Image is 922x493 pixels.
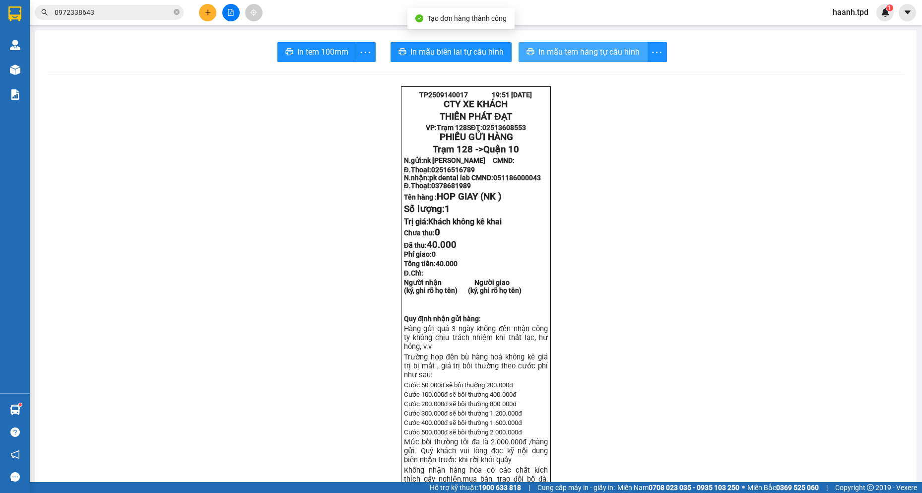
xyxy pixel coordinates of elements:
[404,410,522,417] span: Cước 300.000đ sẽ bồi thường 1.200.000đ
[482,124,526,132] span: 02513608553
[404,400,517,408] span: Cước 200.000đ sẽ bồi thường 800.000đ
[429,174,541,182] span: pk dental lab CMND:
[404,193,502,201] strong: Tên hàng :
[649,484,739,492] strong: 0708 023 035 - 0935 103 250
[437,191,502,202] span: HOP GIAY (NK )
[410,46,504,58] span: In mẫu biên lai tự cấu hình
[903,8,912,17] span: caret-down
[492,91,510,99] span: 19:51
[404,174,541,182] strong: N.nhận:
[519,42,648,62] button: printerIn mẫu tem hàng tự cấu hình
[28,44,106,55] span: PHIẾU GIAO HÀNG
[404,286,522,294] strong: (ký, ghi rõ họ tên) (ký, ghi rõ họ tên)
[10,450,20,459] span: notification
[404,269,423,277] span: Đ.Chỉ:
[435,227,440,238] span: 0
[3,64,109,72] strong: N.gửi:
[617,482,739,493] span: Miền Nam
[43,12,107,23] strong: CTY XE KHÁCH
[493,174,541,182] span: 051186000043
[528,482,530,493] span: |
[3,36,96,44] strong: VP: SĐT:
[527,48,534,57] span: printer
[404,166,475,174] strong: Đ.Thoại:
[419,91,468,99] span: TP2509140017
[427,14,507,22] span: Tạo đơn hàng thành công
[174,9,180,15] span: close-circle
[404,204,450,214] span: Số lượng:
[356,42,376,62] button: more
[174,8,180,17] span: close-circle
[647,42,667,62] button: more
[404,381,513,389] span: Cước 50.000đ sẽ bồi thường 200.000đ
[436,260,458,268] span: 40.000
[285,48,293,57] span: printer
[430,482,521,493] span: Hỗ trợ kỹ thuật:
[404,428,522,436] span: Cước 500.000đ sẽ bồi thường 2.000.000đ
[204,9,211,16] span: plus
[56,36,96,44] span: 0907696988
[433,144,519,155] span: Trạm 128 ->
[22,64,109,72] span: Tiên CMND:
[3,25,75,36] strong: THIÊN PHÁT ĐẠT
[10,40,20,50] img: warehouse-icon
[427,239,457,250] span: 40.000
[245,4,263,21] button: aim
[55,7,172,18] input: Tìm tên, số ĐT hoặc mã đơn
[881,8,890,17] img: icon-new-feature
[431,166,475,174] span: 02516516789
[250,9,257,16] span: aim
[825,6,876,18] span: haanh.tpd
[19,403,22,406] sup: 1
[297,46,348,58] span: In tem 100mm
[404,315,481,323] strong: Quy định nhận gửi hàng:
[398,48,406,57] span: printer
[826,482,828,493] span: |
[404,250,436,258] strong: Phí giao:
[511,91,532,99] span: [DATE]
[537,482,615,493] span: Cung cấp máy in - giấy in:
[62,64,109,72] span: 075195016620
[277,42,356,62] button: printerIn tem 100mm
[404,391,517,398] span: Cước 100.000đ sẽ bồi thường 400.000đ
[538,46,640,58] span: In mẫu tem hàng tự cấu hình
[648,46,666,59] span: more
[415,14,423,22] span: check-circle
[41,9,48,16] span: search
[886,4,893,11] sup: 1
[10,65,20,75] img: warehouse-icon
[10,89,20,100] img: solution-icon
[8,6,21,21] img: logo-vxr
[440,132,513,142] span: PHIẾU GỬI HÀNG
[227,9,234,16] span: file-add
[10,427,20,437] span: question-circle
[423,156,515,164] span: nk [PERSON_NAME] CMND:
[28,72,70,80] span: thủy CMND:
[404,217,502,226] span: Trị giá:
[404,419,522,426] span: Cước 400.000đ sẽ bồi thường 1.600.000đ
[478,484,521,492] strong: 1900 633 818
[404,279,510,286] strong: Người nhận Người giao
[426,124,526,132] strong: VP: SĐT:
[356,46,375,59] span: more
[899,4,916,21] button: caret-down
[742,486,745,490] span: ⚪️
[747,482,819,493] span: Miền Bắc
[404,260,458,268] span: Tổng tiền:
[91,4,109,12] span: 17:28
[404,352,548,379] span: Trường hợp đền bù hàng hoá không kê giá trị bị mất , giá trị bồi thường theo cước phí như sau:
[776,484,819,492] strong: 0369 525 060
[404,229,440,237] strong: Chưa thu:
[445,204,450,214] span: 1
[18,4,70,12] span: Q102509140041
[440,111,512,122] strong: THIÊN PHÁT ĐẠT
[404,241,457,249] strong: Đã thu:
[10,405,20,415] img: warehouse-icon
[432,250,436,258] span: 0
[483,144,519,155] span: Quận 10
[391,42,512,62] button: printerIn mẫu biên lai tự cấu hình
[222,4,240,21] button: file-add
[199,4,216,21] button: plus
[111,4,132,12] span: [DATE]
[3,72,70,80] strong: N.nhận:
